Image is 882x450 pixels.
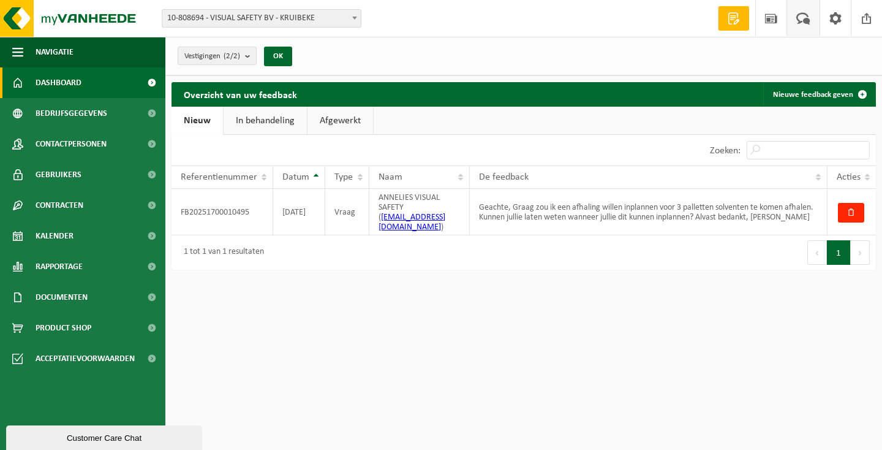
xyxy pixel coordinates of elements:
button: OK [264,47,292,66]
span: Naam [379,172,402,182]
span: Product Shop [36,313,91,343]
label: Zoeken: [710,146,741,156]
h2: Overzicht van uw feedback [171,82,309,106]
span: Kalender [36,221,73,251]
span: Rapportage [36,251,83,282]
td: Geachte, Graag zou ik een afhaling willen inplannen voor 3 palletten solventen te komen afhalen. ... [470,189,827,235]
span: Dashboard [36,67,81,98]
span: Navigatie [36,37,73,67]
span: Gebruikers [36,159,81,190]
td: Vraag [325,189,369,235]
span: Referentienummer [181,172,257,182]
span: Contracten [36,190,83,221]
button: Previous [807,240,827,265]
a: Nieuwe feedback geven [763,82,875,107]
span: Contactpersonen [36,129,107,159]
td: FB20251700010495 [171,189,273,235]
a: Nieuw [171,107,223,135]
span: Bedrijfsgegevens [36,98,107,129]
span: Acceptatievoorwaarden [36,343,135,374]
span: Type [334,172,353,182]
a: Afgewerkt [307,107,373,135]
td: ANNELIES VISUAL SAFETY ( ) [369,189,470,235]
span: 10-808694 - VISUAL SAFETY BV - KRUIBEKE [162,10,361,27]
button: Next [851,240,870,265]
span: De feedback [479,172,529,182]
count: (2/2) [224,52,240,60]
span: Vestigingen [184,47,240,66]
span: 10-808694 - VISUAL SAFETY BV - KRUIBEKE [162,9,361,28]
td: [DATE] [273,189,325,235]
span: Documenten [36,282,88,313]
a: [EMAIL_ADDRESS][DOMAIN_NAME] [379,213,445,232]
span: Datum [282,172,309,182]
div: 1 tot 1 van 1 resultaten [178,242,264,264]
span: Acties [837,172,861,182]
iframe: chat widget [6,423,205,450]
button: 1 [827,240,851,265]
a: In behandeling [224,107,307,135]
button: Vestigingen(2/2) [178,47,257,65]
